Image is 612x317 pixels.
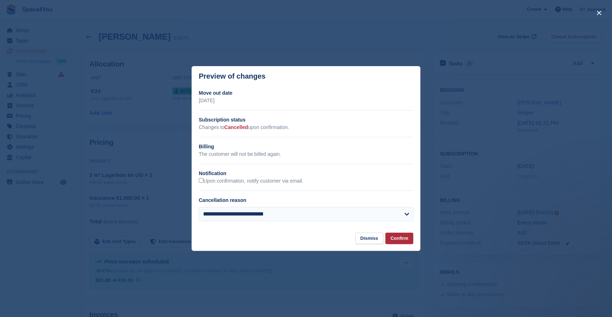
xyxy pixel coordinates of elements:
[199,150,413,158] p: The customer will not be billed again.
[199,124,413,131] p: Changes to upon confirmation.
[199,178,303,184] label: Upon confirmation, notify customer via email.
[199,89,413,97] h2: Move out date
[199,170,413,177] h2: Notification
[199,143,413,150] h2: Billing
[199,116,413,124] h2: Subscription status
[224,124,248,130] span: Cancelled
[199,97,413,104] p: [DATE]
[385,233,413,244] button: Confirm
[199,197,246,203] label: Cancellation reason
[199,72,266,80] p: Preview of changes
[199,178,203,183] input: Upon confirmation, notify customer via email.
[355,233,383,244] button: Dismiss
[593,7,605,19] button: close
